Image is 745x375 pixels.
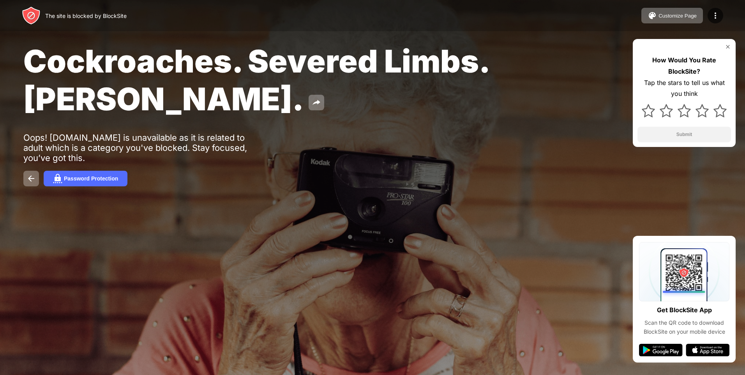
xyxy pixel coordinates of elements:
[22,6,41,25] img: header-logo.svg
[53,174,62,183] img: password.svg
[686,344,729,356] img: app-store.svg
[657,304,712,316] div: Get BlockSite App
[637,55,731,77] div: How Would You Rate BlockSite?
[312,98,321,107] img: share.svg
[711,11,720,20] img: menu-icon.svg
[637,127,731,142] button: Submit
[660,104,673,117] img: star.svg
[637,77,731,100] div: Tap the stars to tell us what you think
[639,318,729,336] div: Scan the QR code to download BlockSite on your mobile device
[648,11,657,20] img: pallet.svg
[642,104,655,117] img: star.svg
[26,174,36,183] img: back.svg
[658,13,697,19] div: Customize Page
[64,175,118,182] div: Password Protection
[696,104,709,117] img: star.svg
[23,133,264,163] div: Oops! [DOMAIN_NAME] is unavailable as it is related to adult which is a category you've blocked. ...
[641,8,703,23] button: Customize Page
[639,344,683,356] img: google-play.svg
[23,277,208,366] iframe: Banner
[45,12,127,19] div: The site is blocked by BlockSite
[725,44,731,50] img: rate-us-close.svg
[23,42,489,118] span: Cockroaches. Severed Limbs. [PERSON_NAME].
[44,171,127,186] button: Password Protection
[678,104,691,117] img: star.svg
[639,242,729,301] img: qrcode.svg
[713,104,727,117] img: star.svg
